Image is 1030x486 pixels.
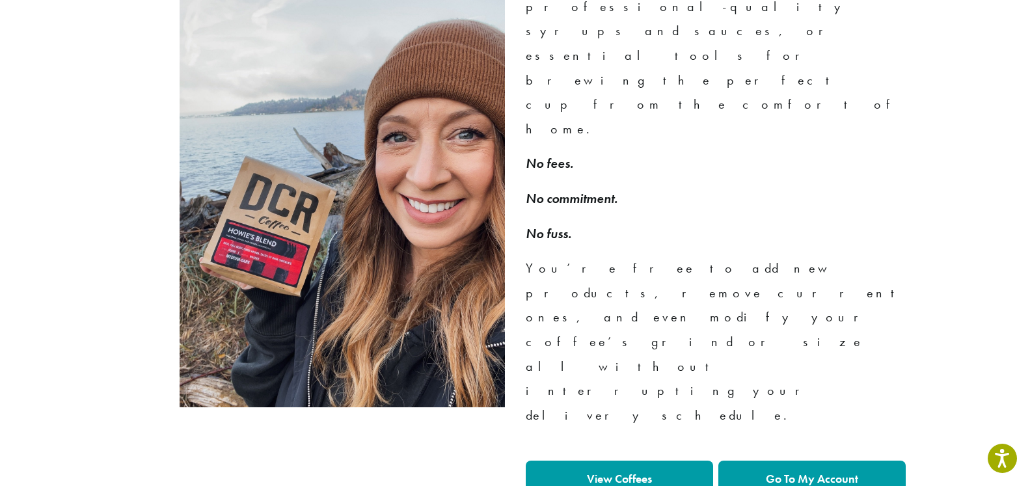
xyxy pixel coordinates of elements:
strong: View Coffees [587,471,652,486]
strong: Go To My Account [766,471,858,486]
em: No fees. [526,155,573,172]
p: You’re free to add new products, remove current ones, and even modify your coffee’s grind or size... [526,256,906,427]
em: No fuss. [526,225,571,242]
em: No commitment. [526,190,617,207]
